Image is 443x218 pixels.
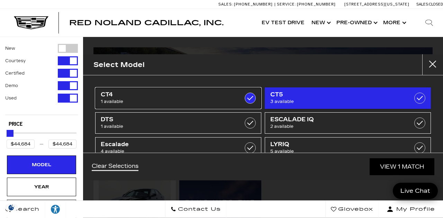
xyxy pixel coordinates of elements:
[394,205,435,214] span: My Profile
[270,123,402,130] span: 2 available
[45,201,66,218] a: Explore your accessibility options
[5,57,26,64] label: Courtesy
[218,2,274,6] a: Sales: [PHONE_NUMBER]
[11,205,39,214] span: Search
[3,204,19,211] section: Click to Open Cookie Consent Modal
[336,205,373,214] span: Glovebox
[270,148,402,155] span: 5 available
[274,2,337,6] a: Service: [PHONE_NUMBER]
[3,204,19,211] img: Opt-Out Icon
[92,163,138,171] a: Clear Selections
[258,9,308,37] a: EV Test Drive
[265,112,431,134] a: ESCALADE IQ2 available
[95,137,261,159] a: Escalade4 available
[277,2,296,7] span: Service:
[24,183,59,191] div: Year
[93,59,145,70] h2: Select Model
[270,141,402,148] span: LYRIQ
[45,204,66,215] div: Explore your accessibility options
[270,98,402,105] span: 3 available
[379,201,443,218] button: Open user profile menu
[5,95,17,102] label: Used
[380,9,408,37] button: More
[5,44,78,115] div: Filter by Vehicle Type
[270,91,402,98] span: CT5
[7,130,13,137] div: Maximum Price
[416,2,429,7] span: Sales:
[69,19,224,27] span: Red Noland Cadillac, Inc.
[234,2,273,7] span: [PHONE_NUMBER]
[5,82,18,89] label: Demo
[397,187,434,195] span: Live Chat
[176,205,221,214] span: Contact Us
[297,2,336,7] span: [PHONE_NUMBER]
[270,116,402,123] span: ESCALADE IQ
[5,45,15,52] label: New
[265,137,431,159] a: LYRIQ5 available
[393,183,438,199] a: Live Chat
[95,87,261,109] a: CT41 available
[101,116,233,123] span: DTS
[48,140,76,149] input: Maximum
[69,19,224,26] a: Red Noland Cadillac, Inc.
[95,112,261,134] a: DTS1 available
[333,9,380,37] a: Pre-Owned
[14,16,48,29] img: Cadillac Dark Logo with Cadillac White Text
[165,201,226,218] a: Contact Us
[429,2,443,7] span: Closed
[308,9,333,37] a: New
[24,161,59,169] div: Model
[101,123,233,130] span: 1 available
[101,98,233,105] span: 1 available
[265,87,431,109] a: CT53 available
[101,148,233,155] span: 4 available
[218,2,233,7] span: Sales:
[101,91,233,98] span: CT4
[370,158,434,175] a: View 1 Match
[7,127,76,149] div: Price
[344,2,409,7] a: [STREET_ADDRESS][US_STATE]
[422,54,443,75] button: close
[9,121,74,127] h5: Price
[325,201,379,218] a: Glovebox
[7,140,35,149] input: Minimum
[5,70,25,77] label: Certified
[7,155,76,174] div: ModelModel
[7,178,76,196] div: YearYear
[101,141,233,148] span: Escalade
